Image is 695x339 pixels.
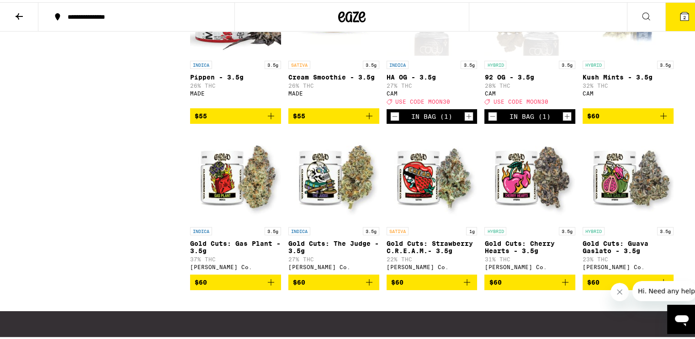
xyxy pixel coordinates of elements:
[583,262,674,268] div: [PERSON_NAME] Co.
[195,276,207,284] span: $60
[190,71,281,79] p: Pippen - 3.5g
[583,71,674,79] p: Kush Mints - 3.5g
[195,110,207,117] span: $55
[484,129,575,272] a: Open page for Gold Cuts: Cherry Hearts - 3.5g from Claybourne Co.
[509,111,551,118] div: In Bag (1)
[484,88,575,94] div: CAM
[387,88,477,94] div: CAM
[387,262,477,268] div: [PERSON_NAME] Co.
[288,80,379,86] p: 26% THC
[293,276,305,284] span: $60
[683,12,686,18] span: 2
[583,254,674,260] p: 23% THC
[583,272,674,288] button: Add to bag
[387,58,409,67] p: INDICA
[489,276,501,284] span: $60
[562,110,572,119] button: Increment
[464,110,473,119] button: Increment
[288,254,379,260] p: 27% THC
[190,88,281,94] div: MADE
[190,225,212,233] p: INDICA
[583,58,605,67] p: HYBRID
[583,129,674,272] a: Open page for Gold Cuts: Guava Gaslato - 3.5g from Claybourne Co.
[559,225,575,233] p: 3.5g
[190,80,281,86] p: 26% THC
[583,106,674,122] button: Add to bag
[288,129,379,272] a: Open page for Gold Cuts: The Judge - 3.5g from Claybourne Co.
[583,225,605,233] p: HYBRID
[288,272,379,288] button: Add to bag
[583,80,674,86] p: 32% THC
[657,225,674,233] p: 3.5g
[387,129,477,272] a: Open page for Gold Cuts: Strawberry C.R.E.A.M.- 3.5g from Claybourne Co.
[387,238,477,252] p: Gold Cuts: Strawberry C.R.E.A.M.- 3.5g
[363,225,379,233] p: 3.5g
[587,110,600,117] span: $60
[466,225,477,233] p: 1g
[387,254,477,260] p: 22% THC
[288,225,310,233] p: INDICA
[288,88,379,94] div: MADE
[484,272,575,288] button: Add to bag
[288,238,379,252] p: Gold Cuts: The Judge - 3.5g
[484,254,575,260] p: 31% THC
[390,110,399,119] button: Decrement
[190,254,281,260] p: 37% THC
[411,111,452,118] div: In Bag (1)
[265,225,281,233] p: 3.5g
[387,272,477,288] button: Add to bag
[484,80,575,86] p: 28% THC
[387,71,477,79] p: HA OG - 3.5g
[391,276,403,284] span: $60
[190,262,281,268] div: [PERSON_NAME] Co.
[293,110,305,117] span: $55
[363,58,379,67] p: 3.5g
[587,276,600,284] span: $60
[190,129,281,272] a: Open page for Gold Cuts: Gas Plant - 3.5g from Claybourne Co.
[288,58,310,67] p: SATIVA
[488,110,497,119] button: Decrement
[484,58,506,67] p: HYBRID
[484,71,575,79] p: 92 OG - 3.5g
[190,272,281,288] button: Add to bag
[484,238,575,252] p: Gold Cuts: Cherry Hearts - 3.5g
[5,6,66,14] span: Hi. Need any help?
[559,58,575,67] p: 3.5g
[288,129,379,220] img: Claybourne Co. - Gold Cuts: The Judge - 3.5g
[387,80,477,86] p: 27% THC
[484,129,575,220] img: Claybourne Co. - Gold Cuts: Cherry Hearts - 3.5g
[288,106,379,122] button: Add to bag
[461,58,477,67] p: 3.5g
[190,129,281,220] img: Claybourne Co. - Gold Cuts: Gas Plant - 3.5g
[387,129,477,220] img: Claybourne Co. - Gold Cuts: Strawberry C.R.E.A.M.- 3.5g
[583,238,674,252] p: Gold Cuts: Guava Gaslato - 3.5g
[583,129,674,220] img: Claybourne Co. - Gold Cuts: Guava Gaslato - 3.5g
[265,58,281,67] p: 3.5g
[583,88,674,94] div: CAM
[190,58,212,67] p: INDICA
[387,225,409,233] p: SATIVA
[288,262,379,268] div: [PERSON_NAME] Co.
[395,96,450,102] span: USE CODE MOON30
[493,96,548,102] span: USE CODE MOON30
[288,71,379,79] p: Cream Smoothie - 3.5g
[484,225,506,233] p: HYBRID
[190,238,281,252] p: Gold Cuts: Gas Plant - 3.5g
[484,262,575,268] div: [PERSON_NAME] Co.
[190,106,281,122] button: Add to bag
[657,58,674,67] p: 3.5g
[610,281,629,299] iframe: Close message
